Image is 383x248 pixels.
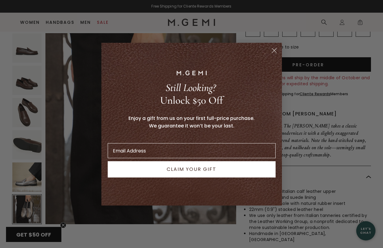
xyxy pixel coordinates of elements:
[269,45,280,56] button: Close dialog
[177,71,207,75] img: M.GEMI
[108,161,276,177] button: CLAIM YOUR GIFT
[108,143,276,158] input: Email Address
[128,115,255,129] span: Enjoy a gift from us on your first full-price purchase. We guarantee it won’t be your last.
[160,94,223,107] span: Unlock $50 Off
[165,81,216,94] span: Still Looking?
